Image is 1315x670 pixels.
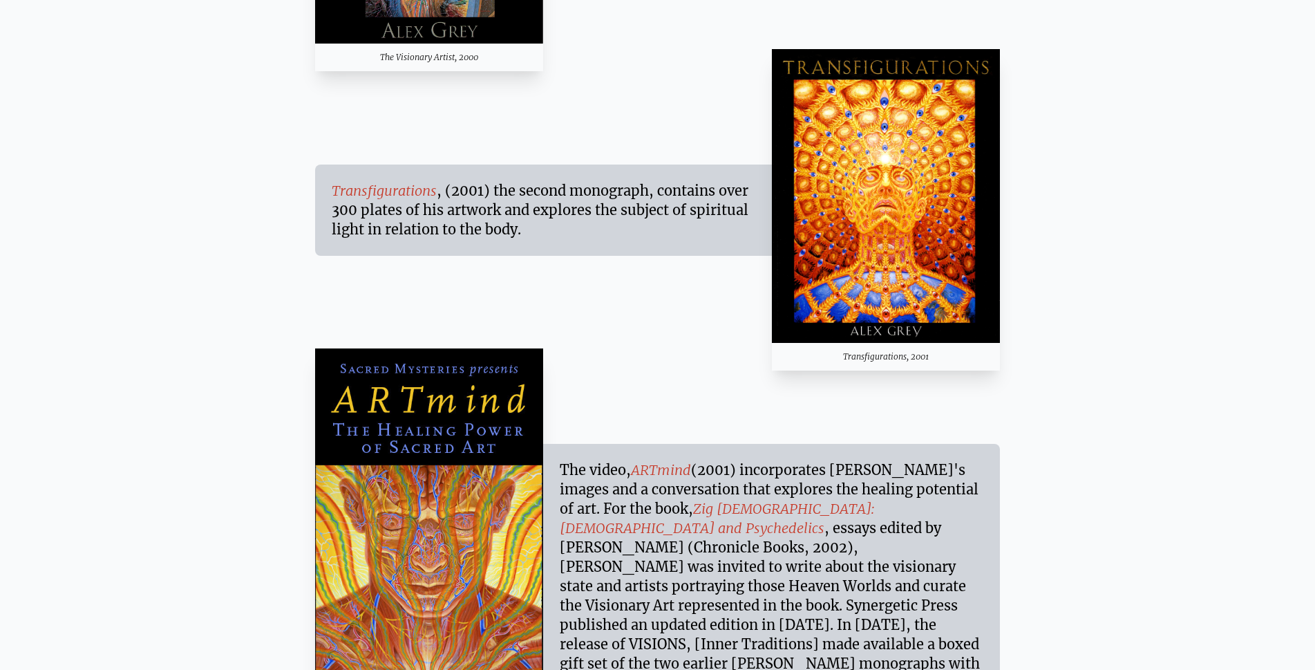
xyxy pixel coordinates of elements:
a: Zig [DEMOGRAPHIC_DATA]: [DEMOGRAPHIC_DATA] and Psychedelics [560,500,875,537]
a: Transfigurations [332,182,437,199]
div: , (2001) the second monograph, contains over 300 plates of his artwork and explores the subject o... [332,181,755,239]
img: Transfigurations, 2001 [772,49,1001,343]
a: ARTmind [631,461,691,478]
div: The Visionary Artist, 2000 [315,44,544,71]
div: Transfigurations, 2001 [772,343,1001,371]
